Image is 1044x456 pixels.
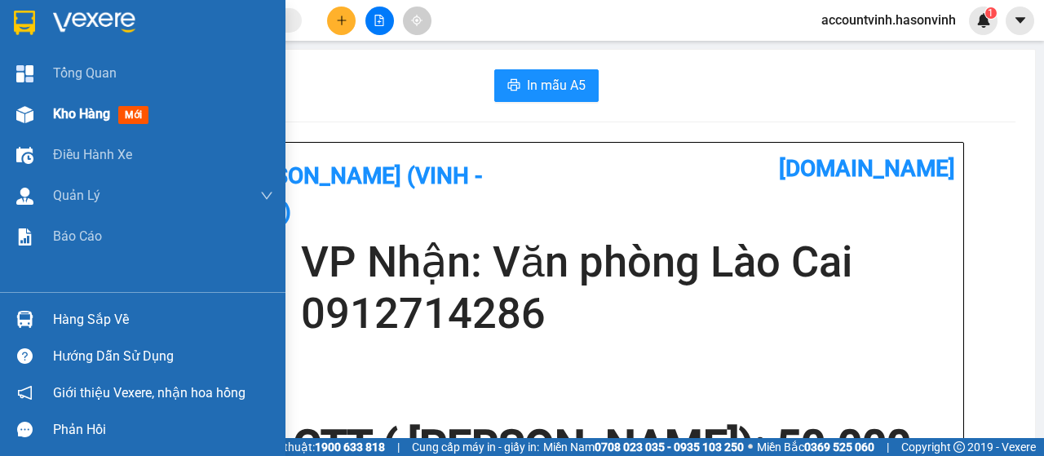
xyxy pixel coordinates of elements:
[218,13,394,40] b: [DOMAIN_NAME]
[887,438,889,456] span: |
[9,95,131,122] h2: 597BXI6Q
[365,7,394,35] button: file-add
[808,10,969,30] span: accountvinh.hasonvinh
[301,237,955,288] h2: VP Nhận: Văn phòng Lào Cai
[976,13,991,28] img: icon-new-feature
[86,95,394,197] h2: VP Nhận: Văn phòng Lào Cai
[301,288,955,339] h2: 0912714286
[225,162,483,225] b: [PERSON_NAME] (Vinh - Sapa)
[985,7,997,19] sup: 1
[53,418,273,442] div: Phản hồi
[403,7,431,35] button: aim
[1013,13,1028,28] span: caret-down
[53,308,273,332] div: Hàng sắp về
[988,7,993,19] span: 1
[327,7,356,35] button: plus
[260,189,273,202] span: down
[53,344,273,369] div: Hướng dẫn sử dụng
[595,441,744,454] strong: 0708 023 035 - 0935 103 250
[17,348,33,364] span: question-circle
[16,147,33,164] img: warehouse-icon
[16,311,33,328] img: warehouse-icon
[14,11,35,35] img: logo-vxr
[779,155,955,182] b: [DOMAIN_NAME]
[953,441,965,453] span: copyright
[1006,7,1034,35] button: caret-down
[757,438,874,456] span: Miền Bắc
[315,441,385,454] strong: 1900 633 818
[53,383,246,403] span: Giới thiệu Vexere, nhận hoa hồng
[53,63,117,83] span: Tổng Quan
[748,444,753,450] span: ⚪️
[69,20,245,83] b: [PERSON_NAME] (Vinh - Sapa)
[235,438,385,456] span: Hỗ trợ kỹ thuật:
[118,106,148,124] span: mới
[527,75,586,95] span: In mẫu A5
[397,438,400,456] span: |
[53,185,100,206] span: Quản Lý
[412,438,539,456] span: Cung cấp máy in - giấy in:
[16,65,33,82] img: dashboard-icon
[374,15,385,26] span: file-add
[53,106,110,122] span: Kho hàng
[804,441,874,454] strong: 0369 525 060
[53,144,132,165] span: Điều hành xe
[16,228,33,246] img: solution-icon
[411,15,422,26] span: aim
[507,78,520,94] span: printer
[543,438,744,456] span: Miền Nam
[336,15,347,26] span: plus
[16,188,33,205] img: warehouse-icon
[16,106,33,123] img: warehouse-icon
[53,226,102,246] span: Báo cáo
[17,385,33,401] span: notification
[17,422,33,437] span: message
[494,69,599,102] button: printerIn mẫu A5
